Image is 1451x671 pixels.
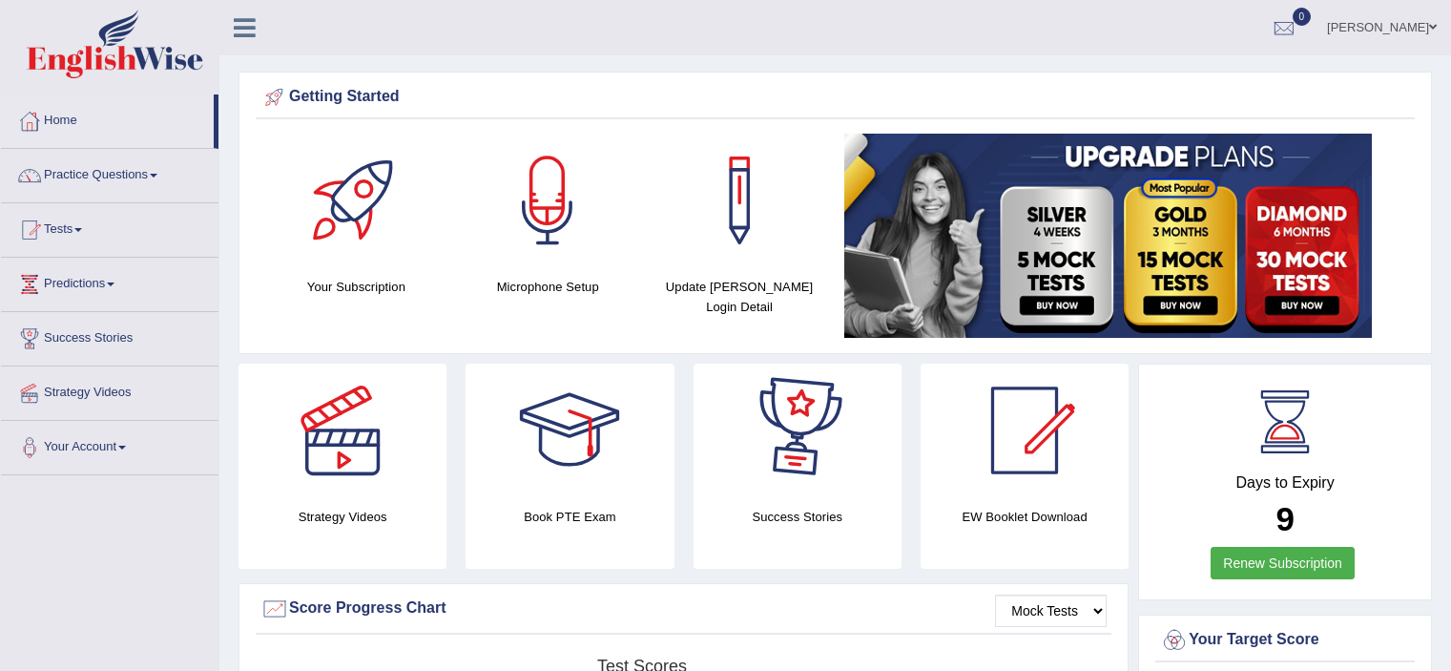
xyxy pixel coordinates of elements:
a: Success Stories [1,312,218,360]
h4: Update [PERSON_NAME] Login Detail [653,277,826,317]
a: Home [1,94,214,142]
img: small5.jpg [844,134,1372,338]
h4: Microphone Setup [462,277,634,297]
div: Your Target Score [1160,626,1410,655]
a: Your Account [1,421,218,469]
h4: Strategy Videos [238,507,446,527]
span: 0 [1293,8,1312,26]
a: Renew Subscription [1211,547,1355,579]
h4: Days to Expiry [1160,474,1410,492]
div: Getting Started [260,83,1410,112]
h4: EW Booklet Download [921,507,1129,527]
h4: Your Subscription [270,277,443,297]
h4: Success Stories [694,507,902,527]
div: Score Progress Chart [260,595,1107,623]
a: Practice Questions [1,149,218,197]
a: Tests [1,203,218,251]
h4: Book PTE Exam [466,507,674,527]
a: Predictions [1,258,218,305]
b: 9 [1275,500,1294,537]
a: Strategy Videos [1,367,218,414]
